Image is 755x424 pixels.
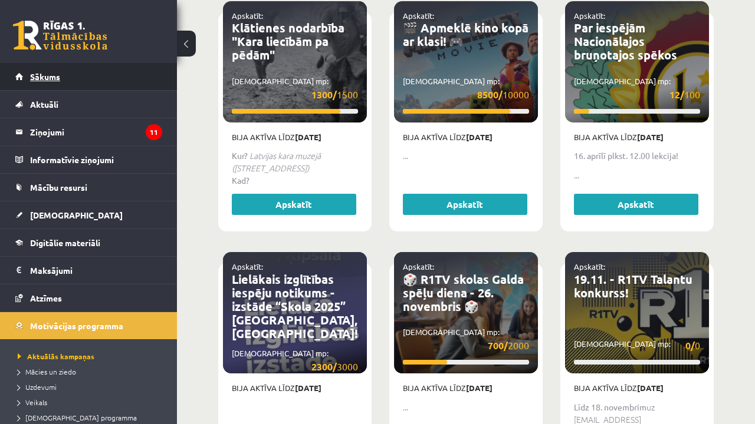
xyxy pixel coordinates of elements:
[15,257,162,284] a: Maksājumi
[488,339,508,352] strong: 700/
[232,194,356,215] a: Apskatīt
[30,293,62,303] span: Atzīmes
[232,261,263,271] a: Apskatīt:
[232,175,250,185] strong: Kad?
[295,383,321,393] strong: [DATE]
[30,210,123,220] span: [DEMOGRAPHIC_DATA]
[574,20,677,62] a: Par iespējām Nacionālajos bruņotajos spēkos
[574,338,700,353] p: [DEMOGRAPHIC_DATA] mp:
[18,412,165,423] a: [DEMOGRAPHIC_DATA] programma
[311,88,337,101] strong: 1300/
[15,284,162,312] a: Atzīmes
[403,75,529,102] p: [DEMOGRAPHIC_DATA] mp:
[637,383,664,393] strong: [DATE]
[403,326,529,353] p: [DEMOGRAPHIC_DATA] mp:
[685,338,700,353] span: 0
[18,352,94,361] span: Aktuālās kampaņas
[30,182,87,193] span: Mācību resursi
[311,360,337,373] strong: 2300/
[574,382,700,394] p: Bija aktīva līdz
[403,11,434,21] a: Apskatīt:
[15,63,162,90] a: Sākums
[232,11,263,21] a: Apskatīt:
[30,237,100,248] span: Digitālie materiāli
[18,397,47,407] span: Veikals
[311,87,358,102] span: 1500
[232,150,248,161] strong: Kur?
[18,382,165,392] a: Uzdevumi
[18,366,165,377] a: Mācies un ziedo
[30,71,60,82] span: Sākums
[30,257,162,284] legend: Maksājumi
[15,146,162,173] a: Informatīvie ziņojumi
[13,21,107,50] a: Rīgas 1. Tālmācības vidusskola
[685,339,695,352] strong: 0/
[146,124,162,140] i: 11
[311,359,358,374] span: 3000
[403,382,529,394] p: Bija aktīva līdz
[15,312,162,339] a: Motivācijas programma
[18,382,57,392] span: Uzdevumi
[232,131,358,143] p: Bija aktīva līdz
[232,20,344,62] a: Klātienes nodarbība "Kara liecībām pa pēdām"
[15,174,162,201] a: Mācību resursi
[637,132,664,142] strong: [DATE]
[18,351,165,362] a: Aktuālās kampaņas
[18,367,76,376] span: Mācies un ziedo
[295,132,321,142] strong: [DATE]
[403,271,524,314] a: 🎲 R1TV skolas Galda spēļu diena - 26. novembris 🎲
[30,118,162,145] legend: Ziņojumi
[15,118,162,145] a: Ziņojumi11
[477,88,503,101] strong: 8500/
[15,201,162,228] a: [DEMOGRAPHIC_DATA]
[232,75,358,102] p: [DEMOGRAPHIC_DATA] mp:
[466,383,493,393] strong: [DATE]
[669,88,684,101] strong: 12/
[18,397,165,408] a: Veikals
[15,229,162,256] a: Digitālie materiāli
[15,91,162,118] a: Aktuāli
[574,261,605,271] a: Apskatīt:
[232,271,357,341] a: Lielākais izglītības iespēju notikums - izstāde “Skola 2025” [GEOGRAPHIC_DATA], [GEOGRAPHIC_DATA]!
[574,131,700,143] p: Bija aktīva līdz
[574,11,605,21] a: Apskatīt:
[232,150,321,174] em: Latvijas kara muzejā ([STREET_ADDRESS])
[574,194,698,215] a: Apskatīt
[403,261,434,271] a: Apskatīt:
[403,131,529,143] p: Bija aktīva līdz
[574,402,646,412] strong: Līdz 18. novembrim
[403,150,529,162] p: ...
[574,150,678,161] strong: 16. aprīlī plkst. 12.00 lekcija!
[477,87,529,102] span: 10000
[403,194,527,215] a: Apskatīt
[30,99,58,110] span: Aktuāli
[466,132,493,142] strong: [DATE]
[488,338,529,353] span: 2000
[574,169,700,181] p: ...
[403,401,529,413] p: ...
[30,320,123,331] span: Motivācijas programma
[403,20,528,49] a: 🎬 Apmeklē kino kopā ar klasi! 🎮
[232,347,358,374] p: [DEMOGRAPHIC_DATA] mp:
[18,413,137,422] span: [DEMOGRAPHIC_DATA] programma
[669,87,700,102] span: 100
[574,75,700,102] p: [DEMOGRAPHIC_DATA] mp:
[30,146,162,173] legend: Informatīvie ziņojumi
[232,382,358,394] p: Bija aktīva līdz
[574,271,692,300] a: 19.11. - R1TV Talantu konkurss!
